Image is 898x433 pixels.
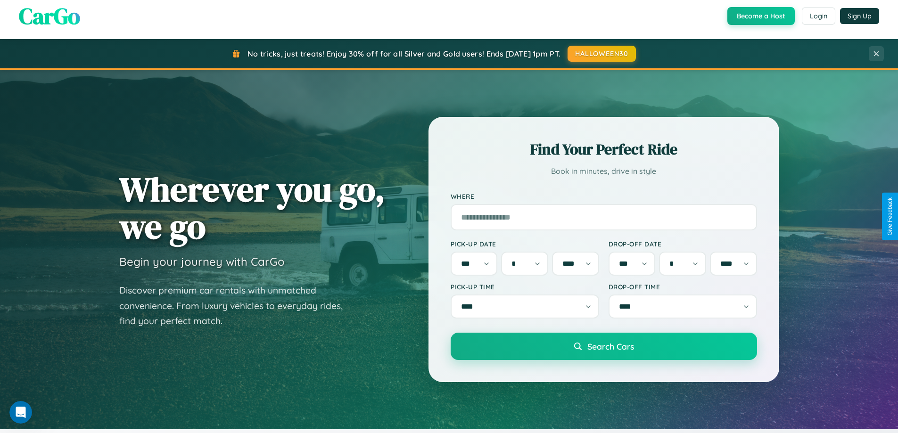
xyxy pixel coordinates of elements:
button: Become a Host [727,7,795,25]
label: Drop-off Date [609,240,757,248]
button: Sign Up [840,8,879,24]
span: CarGo [19,0,80,32]
label: Pick-up Time [451,283,599,291]
p: Discover premium car rentals with unmatched convenience. From luxury vehicles to everyday rides, ... [119,283,355,329]
h2: Find Your Perfect Ride [451,139,757,160]
label: Pick-up Date [451,240,599,248]
div: Give Feedback [887,197,893,236]
button: Login [802,8,835,25]
h3: Begin your journey with CarGo [119,254,285,269]
h1: Wherever you go, we go [119,171,385,245]
span: No tricks, just treats! Enjoy 30% off for all Silver and Gold users! Ends [DATE] 1pm PT. [247,49,560,58]
iframe: Intercom live chat [9,401,32,424]
label: Where [451,192,757,200]
button: Search Cars [451,333,757,360]
span: Search Cars [587,341,634,351]
button: HALLOWEEN30 [568,46,636,62]
label: Drop-off Time [609,283,757,291]
p: Book in minutes, drive in style [451,164,757,178]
